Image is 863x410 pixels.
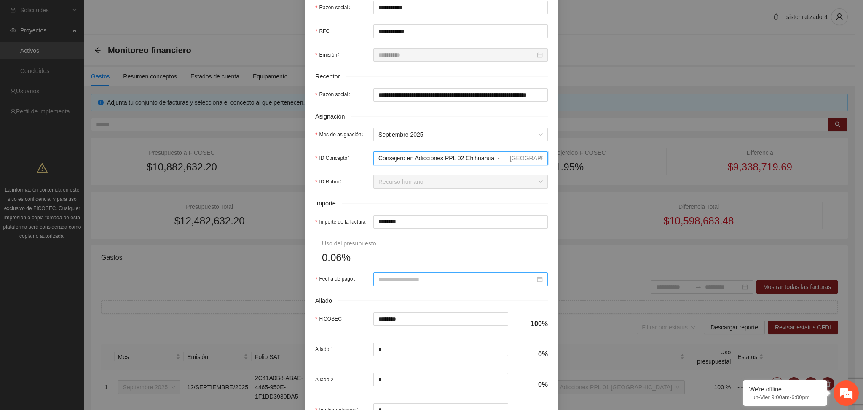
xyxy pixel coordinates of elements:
[315,215,371,229] label: Importe de la factura:
[315,343,339,356] label: Aliado 1:
[378,275,535,284] input: Fecha de pago:
[315,373,339,386] label: Aliado 2:
[374,343,508,356] input: Aliado 1:
[315,48,343,62] label: Emisión:
[315,199,342,208] span: Importe
[749,386,821,393] div: We're offline
[16,113,149,198] span: Estamos sin conexión. Déjenos un mensaje.
[44,43,142,54] div: Dejar un mensaje
[315,175,345,189] label: ID Rubro:
[498,155,500,162] span: -
[315,151,353,165] label: ID Concepto:
[315,1,354,14] label: Razón social:
[374,313,508,325] input: FICOSEC:
[4,230,161,260] textarea: Escriba su mensaje aquí y haga clic en “Enviar”
[373,1,548,14] input: Razón social:
[374,216,547,228] input: Importe de la factura:
[138,4,158,24] div: Minimizar ventana de chat en vivo
[126,260,153,271] em: Enviar
[378,175,543,188] span: Recurso humano
[518,380,548,389] h4: 0%
[315,72,346,81] span: Receptor
[373,88,548,102] input: Razón social:
[373,24,548,38] input: RFC:
[378,155,494,162] span: Consejero en Adicciones PPL 02 Chihuahua
[518,319,548,329] h4: 100%
[315,312,347,326] label: FICOSEC:
[518,350,548,359] h4: 0%
[749,394,821,400] p: Lun-Vier 9:00am-6:00pm
[322,250,351,266] span: 0.06%
[315,296,338,306] span: Aliado
[510,155,571,162] span: [GEOGRAPHIC_DATA]
[378,128,543,141] span: Septiembre 2025
[378,50,535,59] input: Emisión:
[315,88,354,102] label: Razón social:
[315,272,359,286] label: Fecha de pago:
[315,128,367,141] label: Mes de asignación:
[322,239,376,248] div: Uso del presupuesto
[315,112,351,121] span: Asignación
[315,24,335,38] label: RFC:
[374,373,508,386] input: Aliado 2:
